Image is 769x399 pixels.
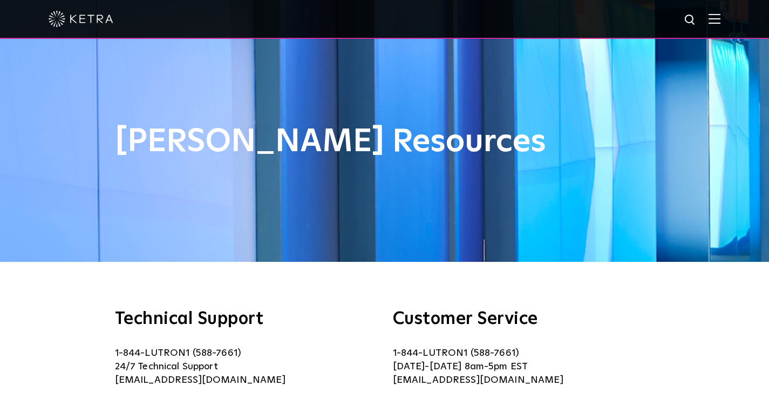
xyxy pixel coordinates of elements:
[393,310,655,328] h3: Customer Service
[49,11,113,27] img: ketra-logo-2019-white
[115,124,655,160] h1: [PERSON_NAME] Resources
[684,13,697,27] img: search icon
[115,310,377,328] h3: Technical Support
[709,13,720,24] img: Hamburger%20Nav.svg
[393,347,655,387] p: 1-844-LUTRON1 (588-7661) [DATE]-[DATE] 8am-5pm EST [EMAIL_ADDRESS][DOMAIN_NAME]
[115,375,285,385] a: [EMAIL_ADDRESS][DOMAIN_NAME]
[115,347,377,387] p: 1-844-LUTRON1 (588-7661) 24/7 Technical Support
